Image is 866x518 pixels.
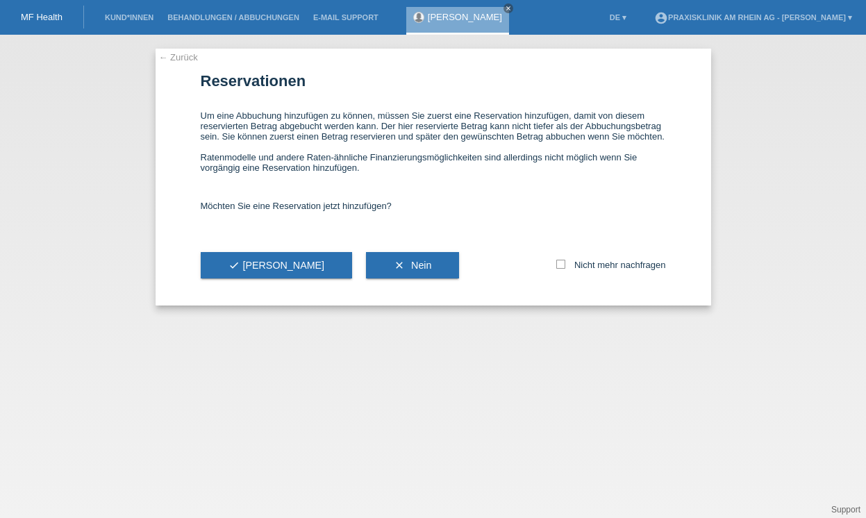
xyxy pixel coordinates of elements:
a: Behandlungen / Abbuchungen [160,13,306,22]
h1: Reservationen [201,72,666,90]
label: Nicht mehr nachfragen [556,260,666,270]
a: E-Mail Support [306,13,385,22]
span: [PERSON_NAME] [228,260,325,271]
span: Nein [411,260,431,271]
a: close [503,3,513,13]
div: Möchten Sie eine Reservation jetzt hinzufügen? [201,187,666,225]
i: account_circle [654,11,668,25]
a: DE ▾ [603,13,633,22]
i: check [228,260,240,271]
a: [PERSON_NAME] [428,12,502,22]
button: check[PERSON_NAME] [201,252,353,278]
button: clear Nein [366,252,459,278]
i: clear [394,260,405,271]
a: Kund*innen [98,13,160,22]
a: ← Zurück [159,52,198,62]
i: close [505,5,512,12]
a: account_circlePraxisklinik am Rhein AG - [PERSON_NAME] ▾ [647,13,859,22]
a: MF Health [21,12,63,22]
div: Um eine Abbuchung hinzufügen zu können, müssen Sie zuerst eine Reservation hinzufügen, damit von ... [201,97,666,187]
a: Support [831,505,860,515]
